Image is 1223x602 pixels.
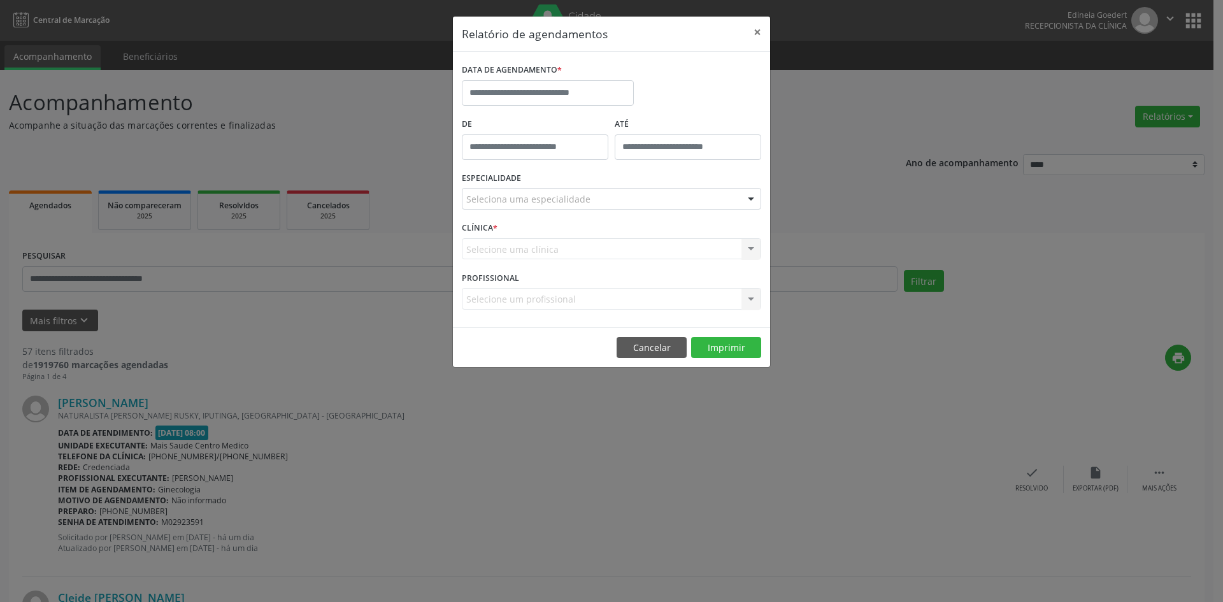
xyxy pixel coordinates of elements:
button: Cancelar [617,337,687,359]
label: ATÉ [615,115,761,134]
span: Seleciona uma especialidade [466,192,590,206]
h5: Relatório de agendamentos [462,25,608,42]
label: DATA DE AGENDAMENTO [462,61,562,80]
label: CLÍNICA [462,219,497,238]
label: ESPECIALIDADE [462,169,521,189]
label: PROFISSIONAL [462,268,519,288]
button: Imprimir [691,337,761,359]
label: De [462,115,608,134]
button: Close [745,17,770,48]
